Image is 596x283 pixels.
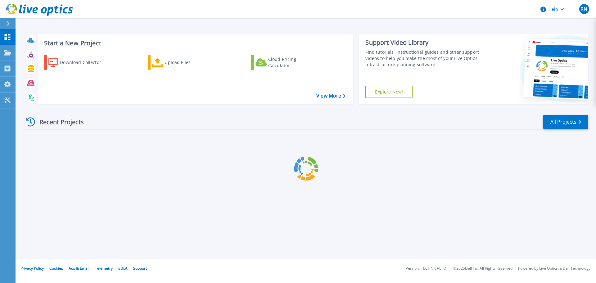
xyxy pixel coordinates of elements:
a: Telemetry [95,266,113,271]
a: Support [133,266,147,271]
a: Cloud Pricing Calculator [251,55,320,70]
a: Ads & Email [69,266,89,271]
a: Download Collector [44,55,113,70]
div: Cloud Pricing Calculator [268,56,318,69]
a: Privacy Policy [20,266,44,271]
a: EULA [118,266,128,271]
div: Support Video Library [365,39,482,47]
h3: Start a New Project [44,40,345,47]
a: Upload Files [148,55,217,70]
li: Version: [TECHNICAL_ID] [406,267,448,271]
div: Find tutorials, instructional guides and other support videos to help you make the most of your L... [365,49,482,68]
li: Powered by Live Optics, a Dell Technology [518,267,590,271]
span: RN [580,7,587,11]
li: © 2025 Dell Inc. All Rights Reserved [453,267,512,271]
a: View More [316,93,345,99]
a: Cookies [49,266,63,271]
div: Upload Files [165,56,214,69]
div: Download Collector [60,56,110,69]
div: Recent Projects [24,114,92,130]
a: All Projects [543,115,588,129]
a: Explore Now! [365,86,413,98]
